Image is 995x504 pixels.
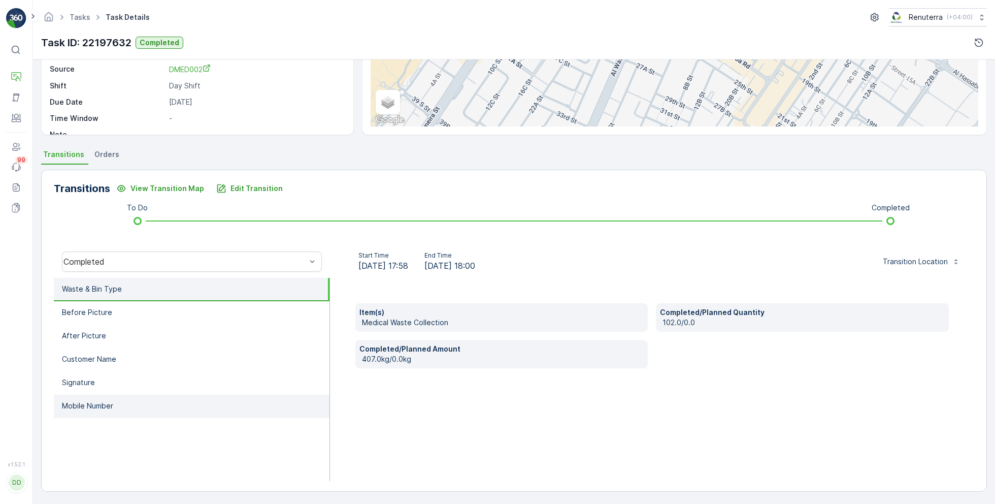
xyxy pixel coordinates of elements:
[127,203,148,213] p: To Do
[6,461,26,467] span: v 1.52.1
[947,13,973,21] p: ( +04:00 )
[889,8,987,26] button: Renuterra(+04:00)
[6,469,26,496] button: DD
[359,307,644,318] p: Item(s)
[9,475,25,491] div: DD
[43,15,54,24] a: Homepage
[362,318,644,328] p: Medical Waste Collection
[50,81,165,91] p: Shift
[883,257,948,267] p: Transition Location
[94,149,119,160] span: Orders
[41,35,131,50] p: Task ID: 22197632
[362,354,644,364] p: 407.0kg/0.0kg
[62,307,112,318] p: Before Picture
[50,113,165,123] p: Time Window
[43,149,84,160] span: Transitions
[909,12,943,22] p: Renuterra
[136,37,183,49] button: Completed
[104,12,152,22] span: Task Details
[662,318,945,328] p: 102.0/0.0
[50,64,165,75] p: Source
[70,13,90,21] a: Tasks
[6,157,26,177] a: 99
[377,91,399,113] a: Layers
[169,65,211,74] span: DMED002
[169,64,342,75] a: DMED002
[358,251,408,260] p: Start Time
[62,401,113,411] p: Mobile Number
[889,12,905,23] img: Screenshot_2024-07-26_at_13.33.01.png
[62,331,106,341] p: After Picture
[358,260,408,272] span: [DATE] 17:58
[62,377,95,388] p: Signature
[6,8,26,28] img: logo
[169,113,342,123] p: -
[130,183,204,194] p: View Transition Map
[54,181,110,196] p: Transitions
[230,183,283,194] p: Edit Transition
[373,113,407,127] img: Google
[424,260,475,272] span: [DATE] 18:00
[424,251,475,260] p: End Time
[210,180,289,197] button: Edit Transition
[359,344,644,354] p: Completed/Planned Amount
[50,97,165,107] p: Due Date
[877,254,966,270] button: Transition Location
[110,180,210,197] button: View Transition Map
[169,130,342,140] p: -
[660,307,945,318] p: Completed/Planned Quantity
[50,130,165,140] p: Note
[62,354,116,364] p: Customer Name
[140,38,179,48] p: Completed
[169,97,342,107] p: [DATE]
[872,203,910,213] p: Completed
[63,257,306,266] div: Completed
[17,156,25,164] p: 99
[62,284,122,294] p: Waste & Bin Type
[373,113,407,127] a: Open this area in Google Maps (opens a new window)
[169,81,342,91] p: Day Shift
